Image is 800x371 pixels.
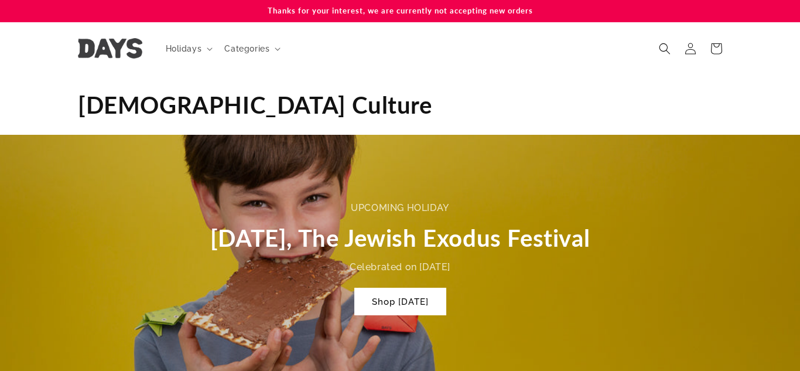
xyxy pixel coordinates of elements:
[166,43,202,54] span: Holidays
[78,90,722,120] h1: [DEMOGRAPHIC_DATA] Culture
[354,288,446,315] a: Shop [DATE]
[224,43,269,54] span: Categories
[210,200,590,217] div: upcoming holiday
[217,36,285,61] summary: Categories
[652,36,678,62] summary: Search
[350,261,450,273] span: Celebrated on [DATE]
[159,36,218,61] summary: Holidays
[78,38,142,59] img: Days United
[210,224,590,252] span: [DATE], The Jewish Exodus Festival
